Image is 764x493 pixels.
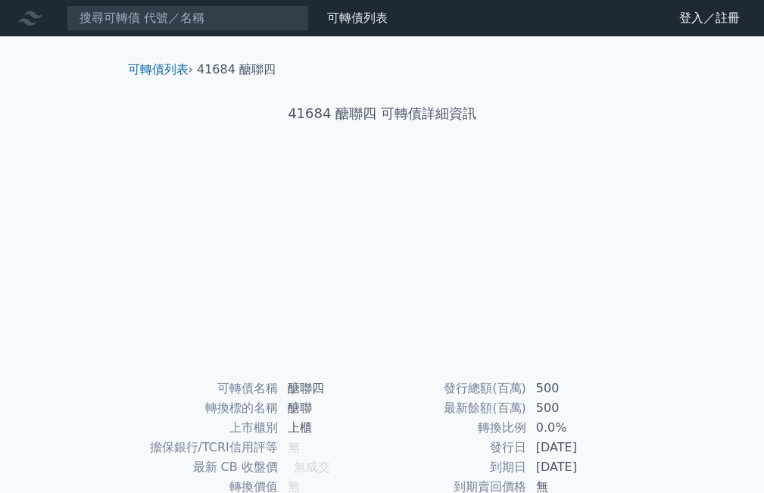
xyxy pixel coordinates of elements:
li: 41684 醣聯四 [197,61,276,79]
td: 上櫃 [279,418,382,438]
li: › [128,61,193,79]
td: [DATE] [527,457,631,477]
td: 500 [527,379,631,398]
td: [DATE] [527,438,631,457]
td: 上市櫃別 [134,418,279,438]
td: 500 [527,398,631,418]
td: 發行總額(百萬) [382,379,527,398]
td: 轉換標的名稱 [134,398,279,418]
td: 最新 CB 收盤價 [134,457,279,477]
td: 發行日 [382,438,527,457]
td: 可轉債名稱 [134,379,279,398]
td: 到期日 [382,457,527,477]
h1: 41684 醣聯四 可轉債詳細資訊 [116,103,649,124]
td: 醣聯四 [279,379,382,398]
input: 搜尋可轉債 代號／名稱 [67,5,309,31]
td: 醣聯 [279,398,382,418]
td: 轉換比例 [382,418,527,438]
span: 無成交 [294,460,330,474]
td: 0.0% [527,418,631,438]
a: 可轉債列表 [128,62,189,76]
div: 聊天小工具 [688,420,764,493]
iframe: Chat Widget [688,420,764,493]
td: 擔保銀行/TCRI信用評等 [134,438,279,457]
span: 無 [288,440,300,454]
a: 可轉債列表 [327,11,388,25]
a: 登入／註冊 [667,6,752,30]
td: 最新餘額(百萬) [382,398,527,418]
